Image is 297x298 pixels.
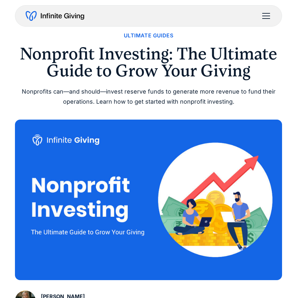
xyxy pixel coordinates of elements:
a: Ultimate Guides [124,31,173,40]
div: Nonprofits can—and should—invest reserve funds to generate more revenue to fund their operations.... [15,87,282,107]
div: menu [258,8,271,24]
h1: Nonprofit Investing: The Ultimate Guide to Grow Your Giving [15,45,282,79]
a: home [26,11,84,21]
